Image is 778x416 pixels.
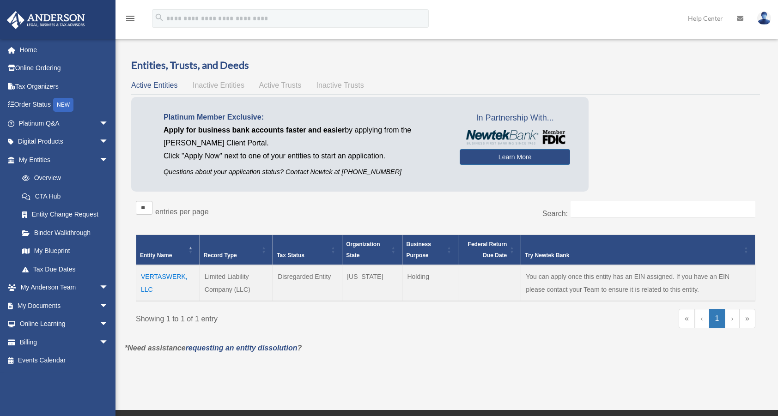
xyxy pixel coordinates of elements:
[200,265,273,301] td: Limited Liability Company (LLC)
[193,81,244,89] span: Inactive Entities
[679,309,695,328] a: First
[164,150,446,163] p: Click "Apply Now" next to one of your entities to start an application.
[458,235,521,265] th: Federal Return Due Date: Activate to sort
[99,114,118,133] span: arrow_drop_down
[259,81,302,89] span: Active Trusts
[136,265,200,301] td: VERTASWERK, LLC
[460,149,570,165] a: Learn More
[521,235,755,265] th: Try Newtek Bank : Activate to sort
[277,252,304,259] span: Tax Status
[13,187,118,205] a: CTA Hub
[125,344,302,352] em: *Need assistance ?
[316,81,364,89] span: Inactive Trusts
[6,41,122,59] a: Home
[13,169,113,187] a: Overview
[164,111,446,124] p: Platinum Member Exclusive:
[342,265,402,301] td: [US_STATE]
[164,166,446,178] p: Questions about your application status? Contact Newtek at [PHONE_NUMBER]
[6,296,122,315] a: My Documentsarrow_drop_down
[739,309,755,328] a: Last
[6,315,122,333] a: Online Learningarrow_drop_down
[525,250,741,261] div: Try Newtek Bank
[521,265,755,301] td: You can apply once this entity has an EIN assigned. If you have an EIN please contact your Team t...
[6,77,122,96] a: Tax Organizers
[6,151,118,169] a: My Entitiesarrow_drop_down
[273,235,342,265] th: Tax Status: Activate to sort
[6,114,122,133] a: Platinum Q&Aarrow_drop_down
[53,98,73,112] div: NEW
[13,242,118,260] a: My Blueprint
[204,252,237,259] span: Record Type
[136,309,439,326] div: Showing 1 to 1 of 1 entry
[402,265,458,301] td: Holding
[13,223,118,242] a: Binder Walkthrough
[136,235,200,265] th: Entity Name: Activate to invert sorting
[709,309,725,328] a: 1
[131,58,760,72] h3: Entities, Trusts, and Deeds
[468,241,507,259] span: Federal Return Due Date
[346,241,380,259] span: Organization State
[125,16,136,24] a: menu
[99,296,118,315] span: arrow_drop_down
[695,309,709,328] a: Previous
[99,151,118,169] span: arrow_drop_down
[154,12,164,23] i: search
[757,12,771,25] img: User Pic
[6,59,122,78] a: Online Ordering
[99,278,118,297] span: arrow_drop_down
[273,265,342,301] td: Disregarded Entity
[542,210,568,217] label: Search:
[99,133,118,151] span: arrow_drop_down
[342,235,402,265] th: Organization State: Activate to sort
[6,351,122,370] a: Events Calendar
[725,309,739,328] a: Next
[13,260,118,278] a: Tax Due Dates
[125,13,136,24] i: menu
[6,96,122,115] a: Order StatusNEW
[140,252,172,259] span: Entity Name
[4,11,88,29] img: Anderson Advisors Platinum Portal
[155,208,209,216] label: entries per page
[99,315,118,334] span: arrow_drop_down
[402,235,458,265] th: Business Purpose: Activate to sort
[164,126,345,134] span: Apply for business bank accounts faster and easier
[6,333,122,351] a: Billingarrow_drop_down
[13,205,118,224] a: Entity Change Request
[99,333,118,352] span: arrow_drop_down
[186,344,298,352] a: requesting an entity dissolution
[460,111,570,126] span: In Partnership With...
[6,133,122,151] a: Digital Productsarrow_drop_down
[464,130,565,145] img: NewtekBankLogoSM.png
[164,124,446,150] p: by applying from the [PERSON_NAME] Client Portal.
[131,81,177,89] span: Active Entities
[406,241,431,259] span: Business Purpose
[6,278,122,297] a: My Anderson Teamarrow_drop_down
[200,235,273,265] th: Record Type: Activate to sort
